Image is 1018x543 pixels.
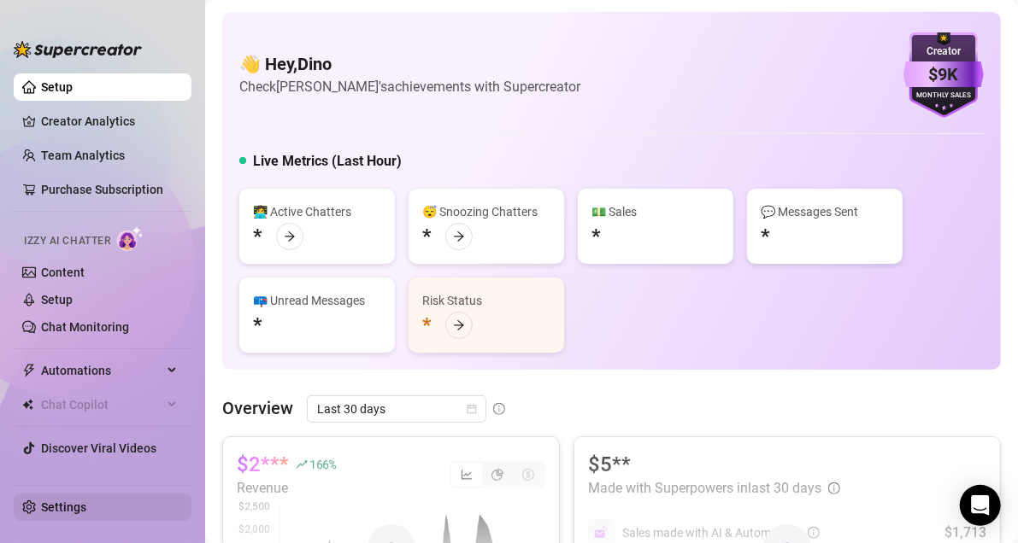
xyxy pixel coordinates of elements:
[41,266,85,279] a: Content
[22,399,33,411] img: Chat Copilot
[453,231,465,242] span: arrow-right
[41,149,125,162] a: Team Analytics
[41,441,156,455] a: Discover Viral Videos
[960,485,1001,526] div: Open Intercom Messenger
[41,500,86,514] a: Settings
[41,108,178,135] a: Creator Analytics
[22,364,36,377] span: thunderbolt
[903,61,984,88] div: $9K
[317,396,476,422] span: Last 30 days
[467,404,477,414] span: calendar
[41,183,163,196] a: Purchase Subscription
[239,52,580,76] h4: 👋 Hey, Dino
[903,32,984,118] img: purple-badge-B9DA21FR.svg
[41,320,129,334] a: Chat Monitoring
[117,226,144,251] img: AI Chatter
[41,293,73,307] a: Setup
[24,233,110,249] span: Izzy AI Chatter
[422,202,550,221] div: 😴 Snoozing Chatters
[41,80,73,94] a: Setup
[253,202,381,221] div: 👩‍💻 Active Chatters
[14,41,142,58] img: logo-BBDzfeDw.svg
[903,44,984,60] div: Creator
[591,202,720,221] div: 💵 Sales
[903,90,984,102] div: Monthly Sales
[453,319,465,331] span: arrow-right
[284,231,296,242] span: arrow-right
[41,391,162,418] span: Chat Copilot
[422,291,550,310] div: Risk Status
[761,202,889,221] div: 💬 Messages Sent
[41,357,162,384] span: Automations
[253,151,402,172] h5: Live Metrics (Last Hour)
[222,395,293,421] article: Overview
[253,291,381,310] div: 📪 Unread Messages
[239,76,580,97] article: Check [PERSON_NAME]'s achievements with Supercreator
[493,403,505,415] span: info-circle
